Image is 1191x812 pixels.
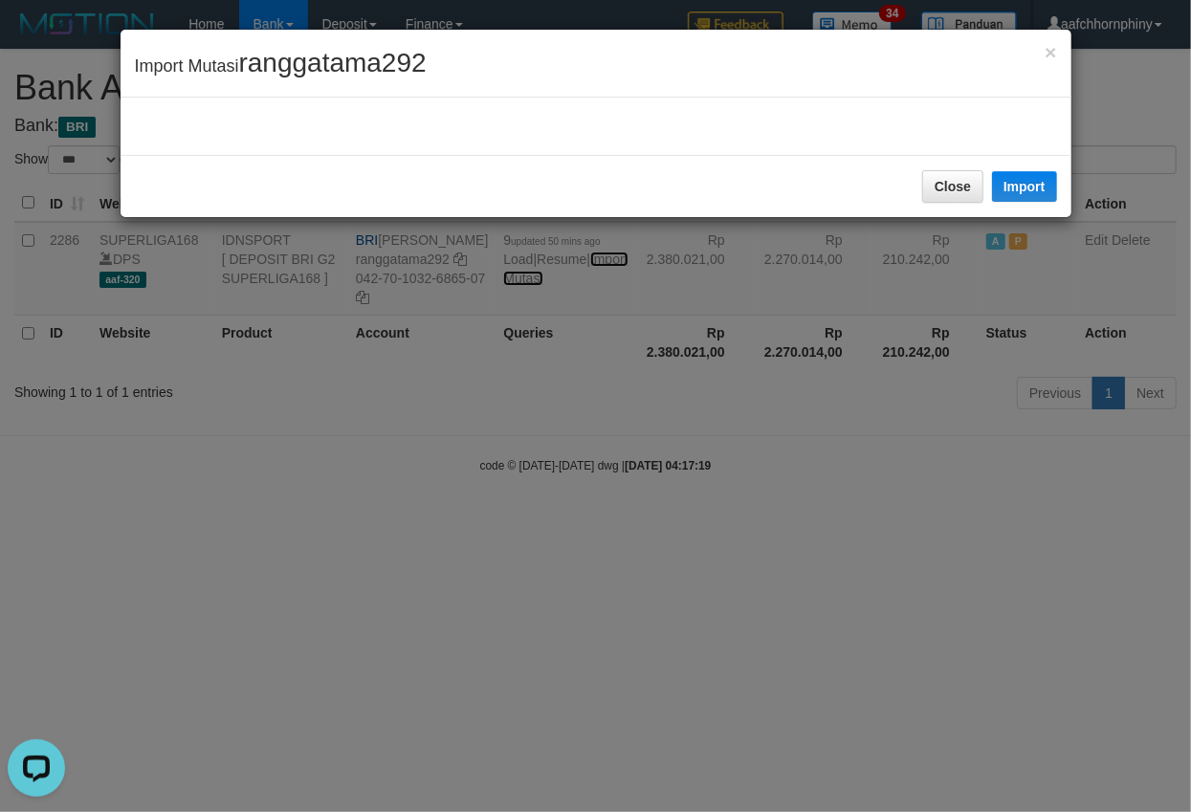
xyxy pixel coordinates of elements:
[1045,42,1056,62] button: Close
[8,8,65,65] button: Open LiveChat chat widget
[1045,41,1056,63] span: ×
[239,48,427,77] span: ranggatama292
[135,56,427,76] span: Import Mutasi
[922,170,983,203] button: Close
[992,171,1057,202] button: Import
